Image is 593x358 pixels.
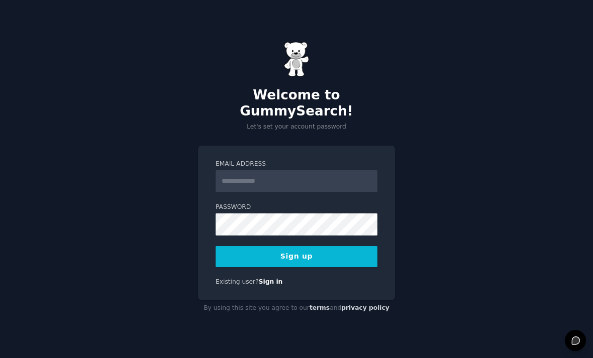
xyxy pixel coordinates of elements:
[259,278,283,285] a: Sign in
[216,160,377,169] label: Email Address
[198,300,395,316] div: By using this site you agree to our and
[198,123,395,132] p: Let's set your account password
[284,42,309,77] img: Gummy Bear
[216,278,259,285] span: Existing user?
[310,304,330,311] a: terms
[216,246,377,267] button: Sign up
[341,304,389,311] a: privacy policy
[198,87,395,119] h2: Welcome to GummySearch!
[216,203,377,212] label: Password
